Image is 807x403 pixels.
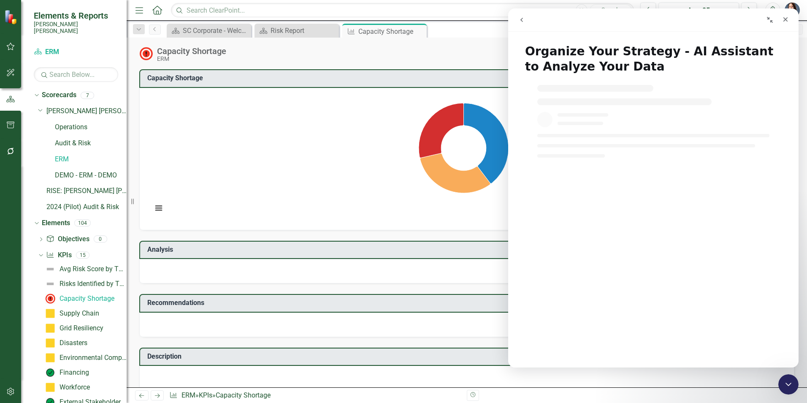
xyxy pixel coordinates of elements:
svg: Interactive chart [148,95,779,221]
div: SC Corporate - Welcome to ClearPoint [183,25,249,36]
div: Capacity Shortage [358,26,425,37]
img: Tami Griswold [785,3,800,18]
a: ERM [55,155,127,164]
a: Operations [55,123,127,132]
iframe: Intercom live chat [778,374,799,395]
small: [PERSON_NAME] [PERSON_NAME] [34,21,118,35]
div: Supply Chain [60,310,99,317]
div: Capacity Shortage [60,295,114,302]
div: Risks Identified by Theme [60,280,127,288]
img: Caution [45,338,55,348]
button: Aug-25 [658,3,739,18]
span: Search [601,6,620,13]
div: » » [169,391,460,400]
div: Environmental Compliance [60,354,127,362]
a: Scorecards [42,90,76,100]
img: Not Meeting Target [45,294,55,304]
a: Capacity Shortage [43,292,114,305]
button: View chart menu, Chart [153,202,165,214]
div: Capacity Shortage [216,391,271,399]
span: Elements & Reports [34,11,118,21]
a: Grid Resiliency [43,321,103,335]
a: Audit & Risk [55,139,127,148]
a: RISE: [PERSON_NAME] [PERSON_NAME] Recognizing Innovation, Safety and Excellence [46,186,127,196]
a: Objectives [46,234,89,244]
div: Chart. Highcharts interactive chart. [148,95,785,221]
a: [PERSON_NAME] [PERSON_NAME] CORPORATE Balanced Scorecard [46,106,127,116]
a: SC Corporate - Welcome to ClearPoint [169,25,249,36]
a: Supply Chain [43,307,99,320]
div: 0 [94,236,107,243]
div: 15 [76,251,89,259]
a: KPIs [199,391,212,399]
div: 104 [74,220,91,227]
div: Risk Report [271,25,337,36]
a: Elements [42,218,70,228]
a: Avg Risk Score by Theme [43,262,127,276]
input: Search ClearPoint... [171,3,634,18]
div: 7 [81,92,94,99]
button: Search [590,4,632,16]
div: ERM [157,56,226,62]
h3: Analysis [147,246,460,253]
div: Avg Risk Score by Theme [60,265,127,273]
img: Caution [45,308,55,319]
a: Financing [43,366,89,379]
img: ClearPoint Strategy [4,9,20,25]
path: Avg Velocity, 3. [419,103,463,158]
img: Caution [45,323,55,333]
img: Caution [45,353,55,363]
a: Environmental Compliance [43,351,127,365]
h3: Capacity Shortage [147,74,789,82]
input: Search Below... [34,67,118,82]
img: Not Defined [45,264,55,274]
a: Disasters [43,336,87,350]
a: ERM [34,47,118,57]
a: ERM [181,391,195,399]
a: DEMO - ERM - DEMO [55,171,127,180]
div: Disasters [60,339,87,347]
h3: Recommendations [147,299,583,307]
img: Not Defined [45,279,55,289]
div: Aug-25 [661,5,736,16]
path: Avg Impact, 4.16666666. [463,103,509,183]
h3: Description [147,353,789,360]
img: Caution [45,382,55,392]
div: Grid Resiliency [60,324,103,332]
iframe: Intercom live chat [508,8,799,368]
img: Not Meeting Target [139,47,153,60]
a: 2024 (Pilot) Audit & Risk [46,202,127,212]
a: Workforce [43,381,90,394]
a: KPIs [46,251,71,260]
img: On Target [45,368,55,378]
div: Financing [60,369,89,376]
div: Workforce [60,384,90,391]
a: Risk Report [257,25,337,36]
div: Capacity Shortage [157,46,226,56]
path: Avg Likelihood, 3.33333333. [420,153,490,193]
a: Risks Identified by Theme [43,277,127,291]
